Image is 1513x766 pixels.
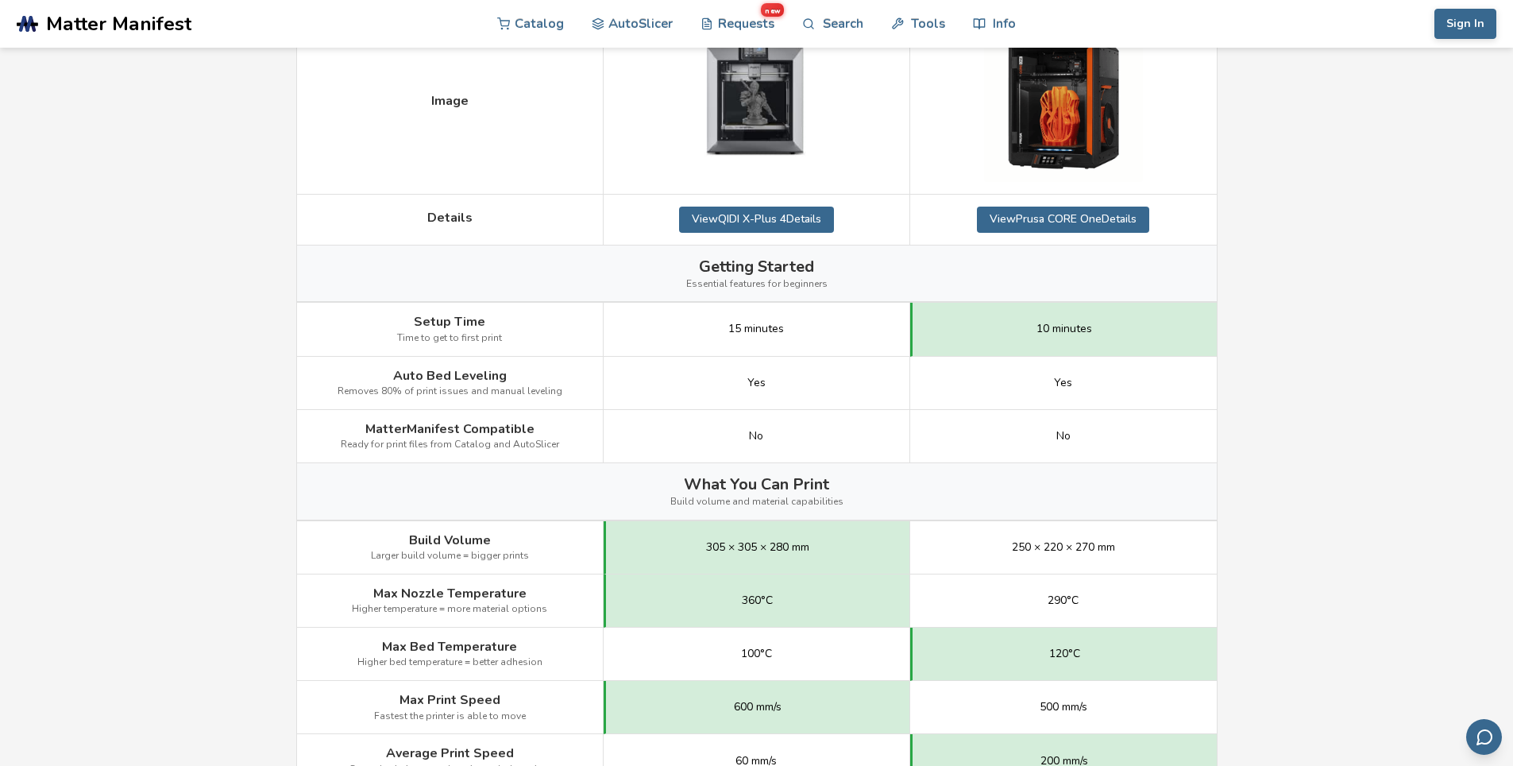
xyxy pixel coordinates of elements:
[1434,9,1496,39] button: Sign In
[393,369,507,383] span: Auto Bed Leveling
[728,323,784,335] span: 15 minutes
[357,657,542,668] span: Higher bed temperature = better adhesion
[677,23,836,182] img: QIDI X-Plus 4
[427,211,473,225] span: Details
[699,257,814,276] span: Getting Started
[409,533,491,547] span: Build Volume
[1036,323,1092,335] span: 10 minutes
[365,422,535,436] span: MatterManifest Compatible
[414,315,485,329] span: Setup Time
[397,333,502,344] span: Time to get to first print
[371,551,529,562] span: Larger build volume = bigger prints
[684,475,829,493] span: What You Can Print
[749,430,763,443] span: No
[1049,648,1080,660] span: 120°C
[984,23,1143,182] img: Prusa CORE One
[399,693,500,707] span: Max Print Speed
[386,746,514,760] span: Average Print Speed
[741,648,772,660] span: 100°C
[734,701,782,714] span: 600 mm/s
[977,207,1149,232] a: ViewPrusa CORE OneDetails
[46,13,191,35] span: Matter Manifest
[686,279,828,290] span: Essential features for beginners
[679,207,834,232] a: ViewQIDI X-Plus 4Details
[747,377,766,389] span: Yes
[1048,594,1079,607] span: 290°C
[373,586,527,601] span: Max Nozzle Temperature
[431,94,469,108] span: Image
[374,711,526,722] span: Fastest the printer is able to move
[382,640,517,654] span: Max Bed Temperature
[338,386,562,397] span: Removes 80% of print issues and manual leveling
[341,439,559,451] span: Ready for print files from Catalog and AutoSlicer
[742,594,773,607] span: 360°C
[1054,377,1072,389] span: Yes
[1012,541,1115,554] span: 250 × 220 × 270 mm
[761,3,784,17] span: new
[1040,701,1087,714] span: 500 mm/s
[1056,430,1071,443] span: No
[352,604,547,615] span: Higher temperature = more material options
[1466,719,1502,755] button: Send feedback via email
[670,497,843,508] span: Build volume and material capabilities
[706,541,809,554] span: 305 × 305 × 280 mm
